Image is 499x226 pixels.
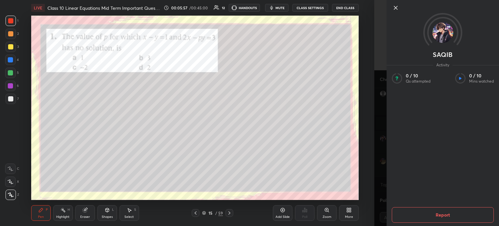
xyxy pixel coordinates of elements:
div: S [134,208,136,211]
div: Pen [38,215,44,219]
div: Shapes [102,215,113,219]
div: Zoom [323,215,331,219]
div: More [345,215,353,219]
span: Activity [433,62,453,68]
button: Report [392,207,494,223]
div: 15 [207,211,214,215]
div: 3 [6,42,19,52]
p: SAQIB [433,52,453,57]
h4: Class 10 Linear Equations Mid Term Important Questions🔥P2 [47,5,161,11]
div: P [46,208,48,211]
div: 59 [218,210,223,216]
button: End Class [332,4,359,12]
div: 6 [5,81,19,91]
div: / [215,211,217,215]
p: Qs attempted [406,79,430,84]
div: Select [124,215,134,219]
div: L [112,208,114,211]
span: mute [275,6,285,10]
div: 7 [6,94,19,104]
div: 12 [222,6,225,9]
div: 5 [5,68,19,78]
div: 4 [5,55,19,65]
p: Mins watched [469,79,494,84]
button: HANDOUTS [229,4,260,12]
p: 0 / 10 [469,73,494,79]
div: H [68,208,70,211]
div: Eraser [80,215,90,219]
div: C [5,164,19,174]
div: Add Slide [275,215,290,219]
button: mute [265,4,288,12]
p: 0 / 10 [406,73,430,79]
div: 2 [6,29,19,39]
div: Highlight [56,215,70,219]
div: Z [6,190,19,200]
button: CLASS SETTINGS [292,4,328,12]
div: 1 [6,16,19,26]
div: LIVE [31,4,45,12]
div: X [5,177,19,187]
img: ad665baec5454a9cabef7c54cc24e754.jpg [432,22,453,43]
